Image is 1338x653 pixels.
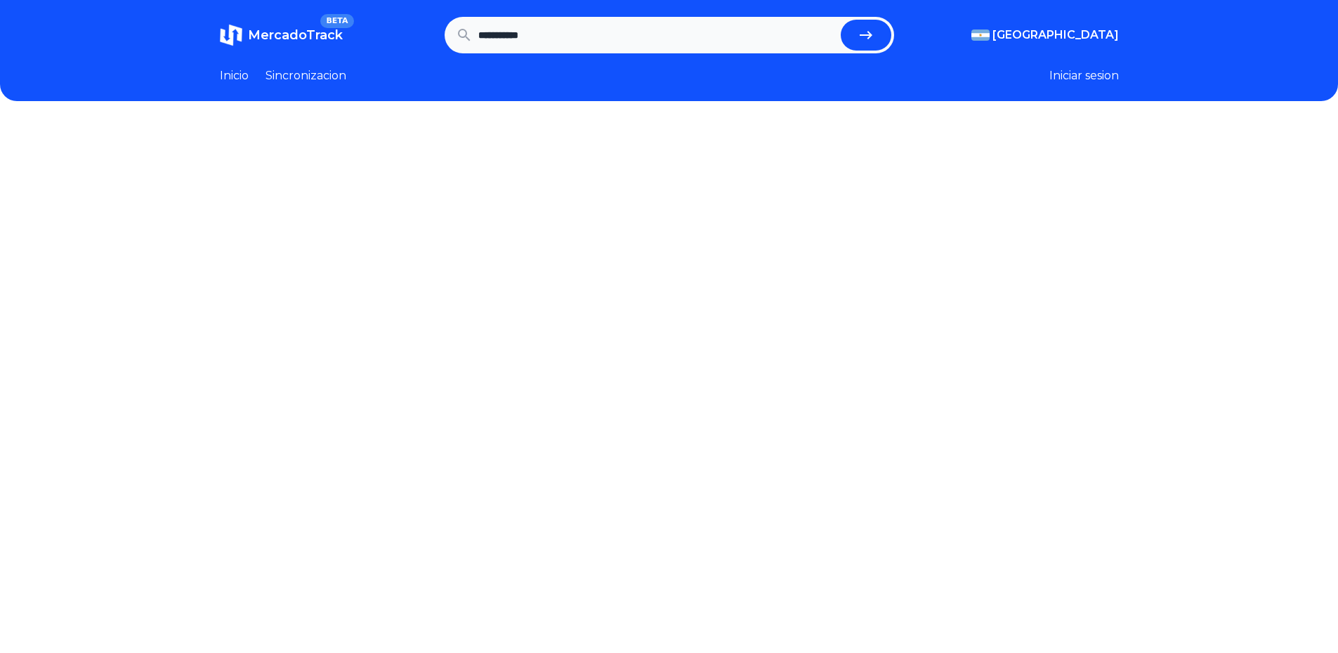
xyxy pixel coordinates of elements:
[971,27,1119,44] button: [GEOGRAPHIC_DATA]
[265,67,346,84] a: Sincronizacion
[971,29,990,41] img: Argentina
[248,27,343,43] span: MercadoTrack
[220,67,249,84] a: Inicio
[1049,67,1119,84] button: Iniciar sesion
[220,24,343,46] a: MercadoTrackBETA
[992,27,1119,44] span: [GEOGRAPHIC_DATA]
[220,24,242,46] img: MercadoTrack
[320,14,353,28] span: BETA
